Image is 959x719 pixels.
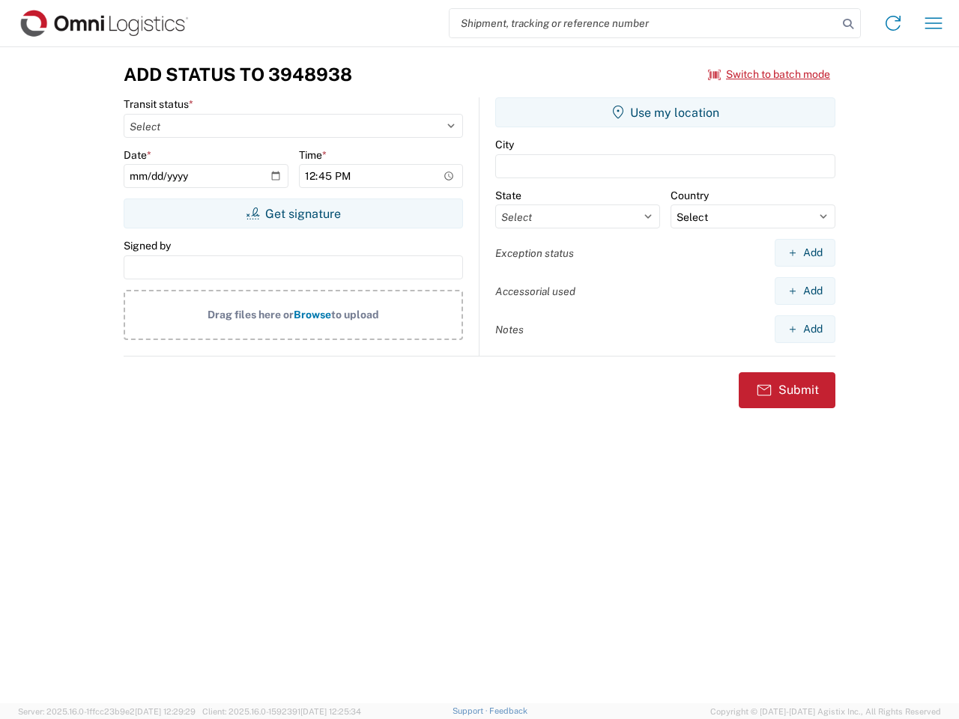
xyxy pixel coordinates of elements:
[299,148,327,162] label: Time
[124,148,151,162] label: Date
[453,706,490,715] a: Support
[450,9,838,37] input: Shipment, tracking or reference number
[208,309,294,321] span: Drag files here or
[495,323,524,336] label: Notes
[775,315,835,343] button: Add
[495,285,575,298] label: Accessorial used
[489,706,527,715] a: Feedback
[18,707,196,716] span: Server: 2025.16.0-1ffcc23b9e2
[300,707,361,716] span: [DATE] 12:25:34
[739,372,835,408] button: Submit
[671,189,709,202] label: Country
[710,705,941,718] span: Copyright © [DATE]-[DATE] Agistix Inc., All Rights Reserved
[495,97,835,127] button: Use my location
[708,62,830,87] button: Switch to batch mode
[294,309,331,321] span: Browse
[124,64,352,85] h3: Add Status to 3948938
[124,198,463,228] button: Get signature
[775,277,835,305] button: Add
[202,707,361,716] span: Client: 2025.16.0-1592391
[124,97,193,111] label: Transit status
[124,239,171,252] label: Signed by
[775,239,835,267] button: Add
[495,138,514,151] label: City
[331,309,379,321] span: to upload
[495,246,574,260] label: Exception status
[135,707,196,716] span: [DATE] 12:29:29
[495,189,521,202] label: State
